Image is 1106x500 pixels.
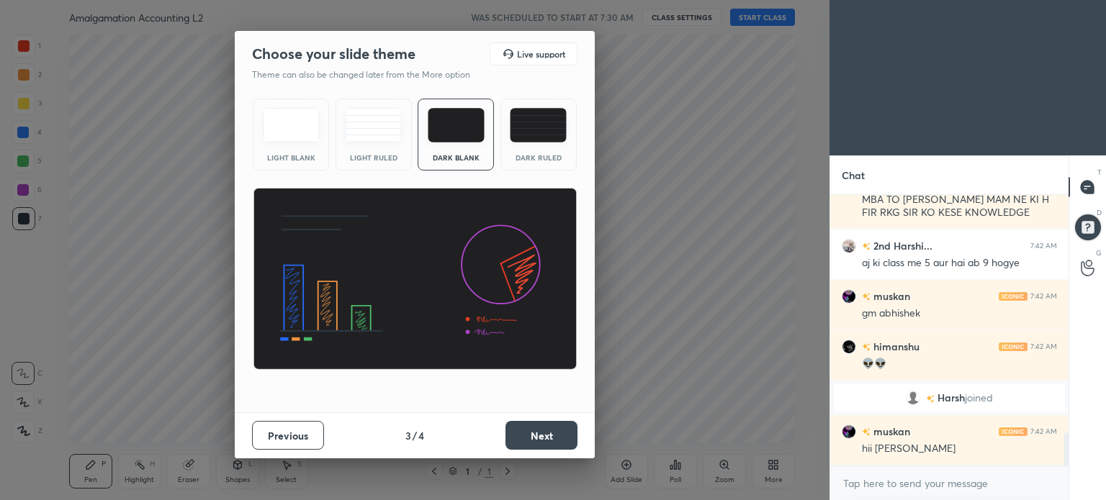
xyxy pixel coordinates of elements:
[252,421,324,450] button: Previous
[830,195,1069,465] div: grid
[862,256,1057,271] div: aj ki class me 5 aur hai ab 9 hogye
[263,108,320,142] img: lightTheme.e5ed3b09.svg
[938,392,965,404] span: Harsh
[871,339,920,354] h6: himanshu
[871,424,910,439] h6: muskan
[862,343,871,351] img: no-rating-badge.077c3623.svg
[1030,342,1057,351] div: 7:42 AM
[1097,207,1102,218] p: D
[252,68,485,81] p: Theme can also be changed later from the More option
[871,238,932,253] h6: 2nd Harshi...
[510,108,567,142] img: darkRuledTheme.de295e13.svg
[517,50,565,58] h5: Live support
[413,428,417,443] h4: /
[1030,242,1057,250] div: 7:42 AM
[862,306,1057,321] div: gm abhishek
[906,391,920,405] img: default.png
[862,193,1057,220] div: MBA TO [PERSON_NAME] MAM NE KI H FIR RKG SIR KO KESE KNOWLEDGE
[505,421,577,450] button: Next
[1097,167,1102,178] p: T
[1030,427,1057,436] div: 7:42 AM
[999,427,1028,436] img: iconic-light.a09c19a4.png
[830,156,876,194] p: Chat
[926,395,935,403] img: no-rating-badge.077c3623.svg
[871,288,910,304] h6: muskan
[418,428,424,443] h4: 4
[262,154,320,161] div: Light Blank
[842,239,856,253] img: ae5bc62a2f5849008747730a7edc51e8.jpg
[252,45,415,63] h2: Choose your slide theme
[405,428,411,443] h4: 3
[862,242,871,250] img: no-rating-badge.077c3623.svg
[1030,292,1057,301] div: 7:42 AM
[862,293,871,301] img: no-rating-badge.077c3623.svg
[427,154,485,161] div: Dark Blank
[510,154,567,161] div: Dark Ruled
[862,428,871,436] img: no-rating-badge.077c3623.svg
[862,357,1057,371] div: 👽👽
[862,442,1057,456] div: hii [PERSON_NAME]
[345,154,403,161] div: Light Ruled
[428,108,485,142] img: darkTheme.f0cc69e5.svg
[253,188,577,371] img: darkThemeBanner.d06ce4a2.svg
[842,340,856,354] img: c9e278afab4b450cb2eb498552f0b02c.jpg
[1096,247,1102,258] p: G
[842,289,856,304] img: 8430983dc3024bc59926ac31699ae35f.jpg
[999,342,1028,351] img: iconic-light.a09c19a4.png
[842,424,856,439] img: 8430983dc3024bc59926ac31699ae35f.jpg
[999,292,1028,301] img: iconic-light.a09c19a4.png
[345,108,402,142] img: lightRuledTheme.5fabf969.svg
[965,392,993,404] span: joined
